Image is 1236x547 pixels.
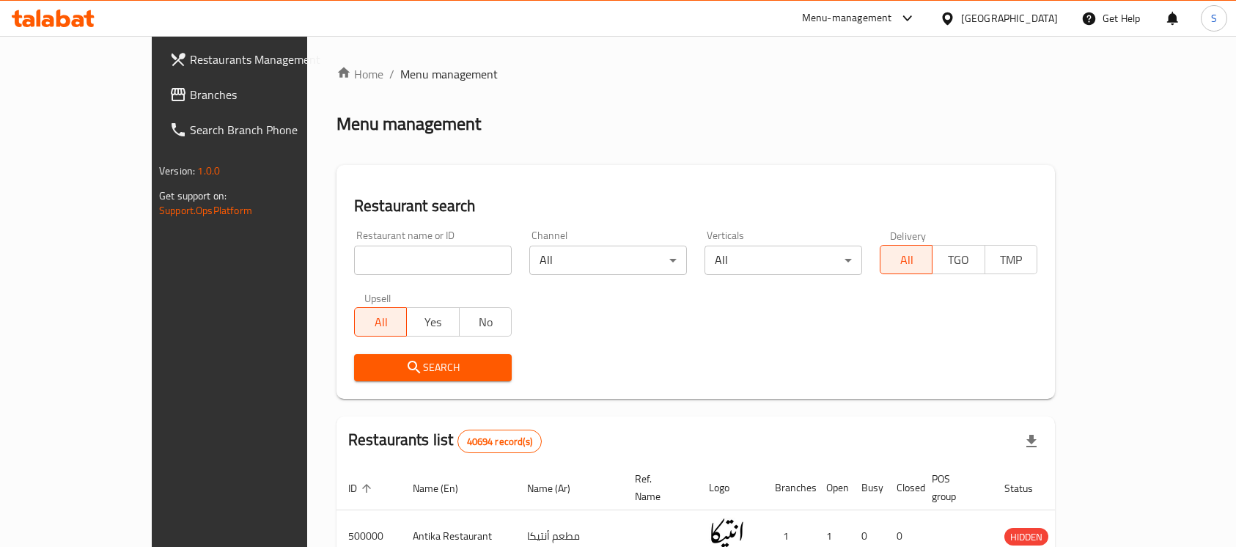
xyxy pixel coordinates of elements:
span: Status [1004,480,1052,497]
nav: breadcrumb [336,65,1055,83]
span: Yes [413,312,453,333]
span: HIDDEN [1004,529,1048,546]
button: Search [354,354,512,381]
span: ID [348,480,376,497]
button: All [354,307,407,337]
input: Search for restaurant name or ID.. [354,246,512,275]
th: Branches [763,466,814,510]
button: All [880,245,932,274]
th: Logo [697,466,763,510]
button: TGO [932,245,985,274]
div: All [529,246,687,275]
span: Ref. Name [635,470,680,505]
button: No [459,307,512,337]
span: S [1211,10,1217,26]
div: Total records count [457,430,542,453]
span: Get support on: [159,186,227,205]
a: Branches [158,77,358,112]
span: Name (Ar) [527,480,589,497]
span: 40694 record(s) [458,435,541,449]
th: Busy [850,466,885,510]
button: Yes [406,307,459,337]
span: TGO [938,249,979,271]
div: All [705,246,862,275]
div: [GEOGRAPHIC_DATA] [961,10,1058,26]
span: Name (En) [413,480,477,497]
label: Delivery [890,230,927,241]
h2: Restaurant search [354,195,1037,217]
a: Restaurants Management [158,42,358,77]
li: / [389,65,394,83]
a: Search Branch Phone [158,112,358,147]
div: Export file [1014,424,1049,459]
span: Version: [159,161,195,180]
th: Open [814,466,850,510]
th: Closed [885,466,920,510]
span: POS group [932,470,975,505]
a: Home [336,65,383,83]
span: Branches [190,86,347,103]
span: No [466,312,506,333]
span: All [361,312,401,333]
span: Menu management [400,65,498,83]
span: Restaurants Management [190,51,347,68]
span: TMP [991,249,1031,271]
label: Upsell [364,293,391,303]
span: All [886,249,927,271]
span: 1.0.0 [197,161,220,180]
span: Search Branch Phone [190,121,347,139]
h2: Menu management [336,112,481,136]
button: TMP [985,245,1037,274]
h2: Restaurants list [348,429,542,453]
span: Search [366,359,500,377]
div: Menu-management [802,10,892,27]
a: Support.OpsPlatform [159,201,252,220]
